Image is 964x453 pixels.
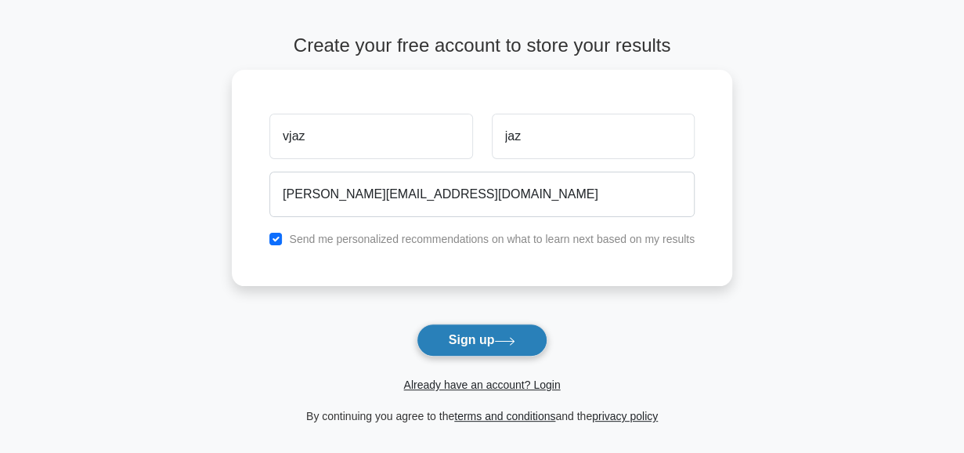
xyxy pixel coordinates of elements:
a: privacy policy [592,410,658,422]
input: Last name [492,114,695,159]
a: Already have an account? Login [403,379,560,391]
h4: Create your free account to store your results [232,34,732,57]
div: By continuing you agree to the and the [222,407,742,426]
label: Send me personalized recommendations on what to learn next based on my results [289,233,695,245]
a: terms and conditions [454,410,555,422]
input: First name [269,114,472,159]
input: Email [269,172,695,217]
button: Sign up [417,324,548,357]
